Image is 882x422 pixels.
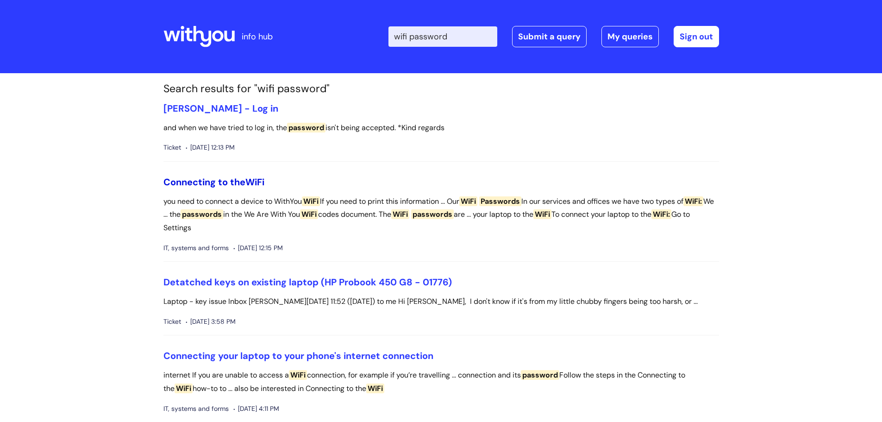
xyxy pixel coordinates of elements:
[163,276,452,288] a: Detatched keys on existing laptop (HP Probook 450 G8 - 01776)
[233,403,279,415] span: [DATE] 4:11 PM
[163,242,229,254] span: IT, systems and forms
[533,209,551,219] span: WiFi
[388,26,497,47] input: Search
[302,196,320,206] span: WiFi
[233,242,283,254] span: [DATE] 12:15 PM
[289,370,307,380] span: WiFi
[186,316,236,328] span: [DATE] 3:58 PM
[163,369,719,396] p: internet If you are unable to access a connection, for example if you’re travelling ... connectio...
[163,82,719,95] h1: Search results for "wifi password"
[163,295,719,309] p: Laptop - key issue Inbox [PERSON_NAME][DATE] 11:52 ([DATE]) to me Hi [PERSON_NAME], I don't know ...
[300,209,318,219] span: WiFi
[242,29,273,44] p: info hub
[388,26,719,47] div: | -
[674,26,719,47] a: Sign out
[521,370,559,380] span: password
[181,209,223,219] span: passwords
[163,176,264,188] a: Connecting to theWiFi
[366,384,384,393] span: WiFi
[287,123,325,132] span: password
[186,142,235,153] span: [DATE] 12:13 PM
[683,196,703,206] span: WiFi:
[391,209,409,219] span: WiFi
[175,384,193,393] span: WiFi
[163,316,181,328] span: Ticket
[163,195,719,235] p: you need to connect a device to WithYou If you need to print this information ... Our In our serv...
[601,26,659,47] a: My queries
[163,121,719,135] p: and when we have tried to log in, the isn't being accepted. *Kind regards
[411,209,454,219] span: passwords
[245,176,264,188] span: WiFi
[651,209,671,219] span: WiFi:
[163,403,229,415] span: IT, systems and forms
[163,350,433,362] a: Connecting your laptop to your phone's internet connection
[479,196,521,206] span: Passwords
[512,26,587,47] a: Submit a query
[163,102,278,114] a: [PERSON_NAME] - Log in
[459,196,477,206] span: WiFi
[163,142,181,153] span: Ticket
